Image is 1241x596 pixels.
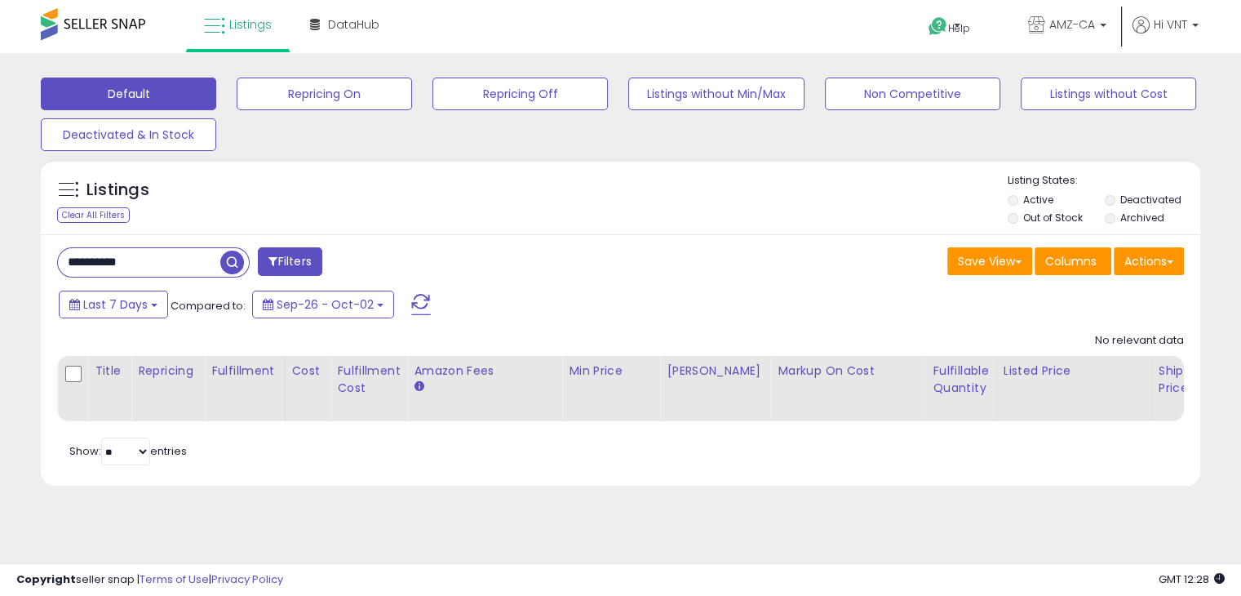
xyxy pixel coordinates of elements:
button: Listings without Cost [1021,78,1196,110]
button: Last 7 Days [59,291,168,318]
div: Ship Price [1159,362,1191,397]
button: Repricing Off [432,78,608,110]
button: Default [41,78,216,110]
div: Amazon Fees [414,362,555,380]
button: Non Competitive [825,78,1000,110]
span: 2025-10-10 12:28 GMT [1159,572,1225,587]
div: Min Price [569,362,653,380]
label: Deactivated [1119,193,1181,207]
span: Hi VNT [1154,16,1187,33]
p: Listing States: [1008,173,1200,189]
span: Compared to: [171,298,246,314]
div: Fulfillment Cost [337,362,400,397]
div: [PERSON_NAME] [667,362,764,380]
label: Archived [1119,211,1163,225]
i: Get Help [928,16,948,37]
a: Help [915,4,1002,53]
strong: Copyright [16,572,76,587]
span: AMZ-CA [1049,16,1095,33]
a: Privacy Policy [211,572,283,587]
div: Title [95,362,124,380]
span: Listings [229,16,272,33]
label: Out of Stock [1023,211,1083,225]
div: Markup on Cost [778,362,919,380]
div: No relevant data [1095,333,1184,349]
button: Deactivated & In Stock [41,118,216,151]
div: Clear All Filters [57,207,130,223]
button: Listings without Min/Max [628,78,804,110]
span: Show: entries [69,443,187,459]
span: Help [948,21,970,35]
h5: Listings [86,179,149,202]
th: The percentage added to the cost of goods (COGS) that forms the calculator for Min & Max prices. [771,356,926,421]
a: Hi VNT [1132,16,1199,53]
span: Columns [1045,253,1097,269]
button: Repricing On [237,78,412,110]
label: Active [1023,193,1053,207]
button: Columns [1035,247,1111,275]
a: Terms of Use [140,572,209,587]
div: Fulfillable Quantity [933,362,989,397]
div: seller snap | | [16,572,283,588]
small: Amazon Fees. [414,380,423,394]
button: Actions [1114,247,1184,275]
div: Cost [292,362,324,380]
button: Filters [258,247,321,276]
button: Save View [947,247,1032,275]
span: Sep-26 - Oct-02 [277,296,374,313]
div: Repricing [138,362,197,380]
div: Listed Price [1004,362,1145,380]
button: Sep-26 - Oct-02 [252,291,394,318]
div: Fulfillment [211,362,277,380]
span: DataHub [328,16,379,33]
span: Last 7 Days [83,296,148,313]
